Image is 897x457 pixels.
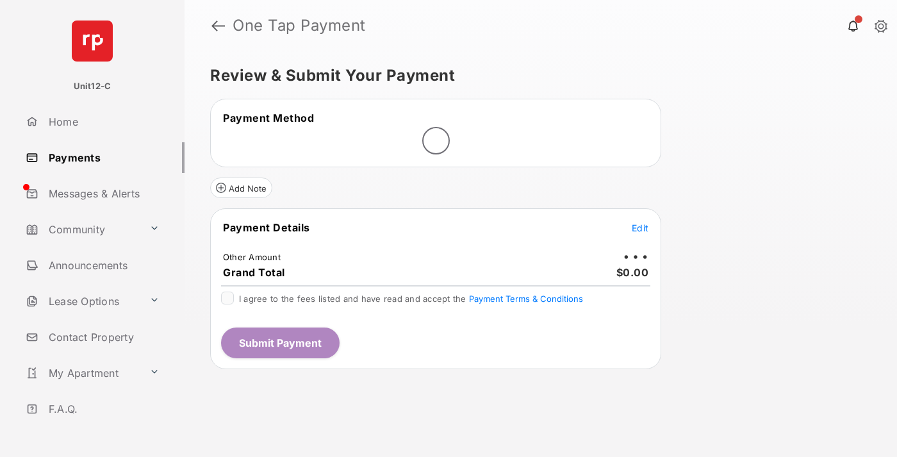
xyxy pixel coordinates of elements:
[222,251,281,263] td: Other Amount
[233,18,366,33] strong: One Tap Payment
[632,222,648,233] span: Edit
[72,21,113,62] img: svg+xml;base64,PHN2ZyB4bWxucz0iaHR0cDovL3d3dy53My5vcmcvMjAwMC9zdmciIHdpZHRoPSI2NCIgaGVpZ2h0PSI2NC...
[21,322,185,353] a: Contact Property
[223,221,310,234] span: Payment Details
[21,394,185,424] a: F.A.Q.
[21,178,185,209] a: Messages & Alerts
[223,266,285,279] span: Grand Total
[616,266,649,279] span: $0.00
[74,80,111,93] p: Unit12-C
[210,68,861,83] h5: Review & Submit Your Payment
[239,294,583,304] span: I agree to the fees listed and have read and accept the
[21,214,144,245] a: Community
[21,286,144,317] a: Lease Options
[21,358,144,388] a: My Apartment
[210,178,272,198] button: Add Note
[21,142,185,173] a: Payments
[223,112,314,124] span: Payment Method
[469,294,583,304] button: I agree to the fees listed and have read and accept the
[221,328,340,358] button: Submit Payment
[632,221,648,234] button: Edit
[21,250,185,281] a: Announcements
[21,106,185,137] a: Home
